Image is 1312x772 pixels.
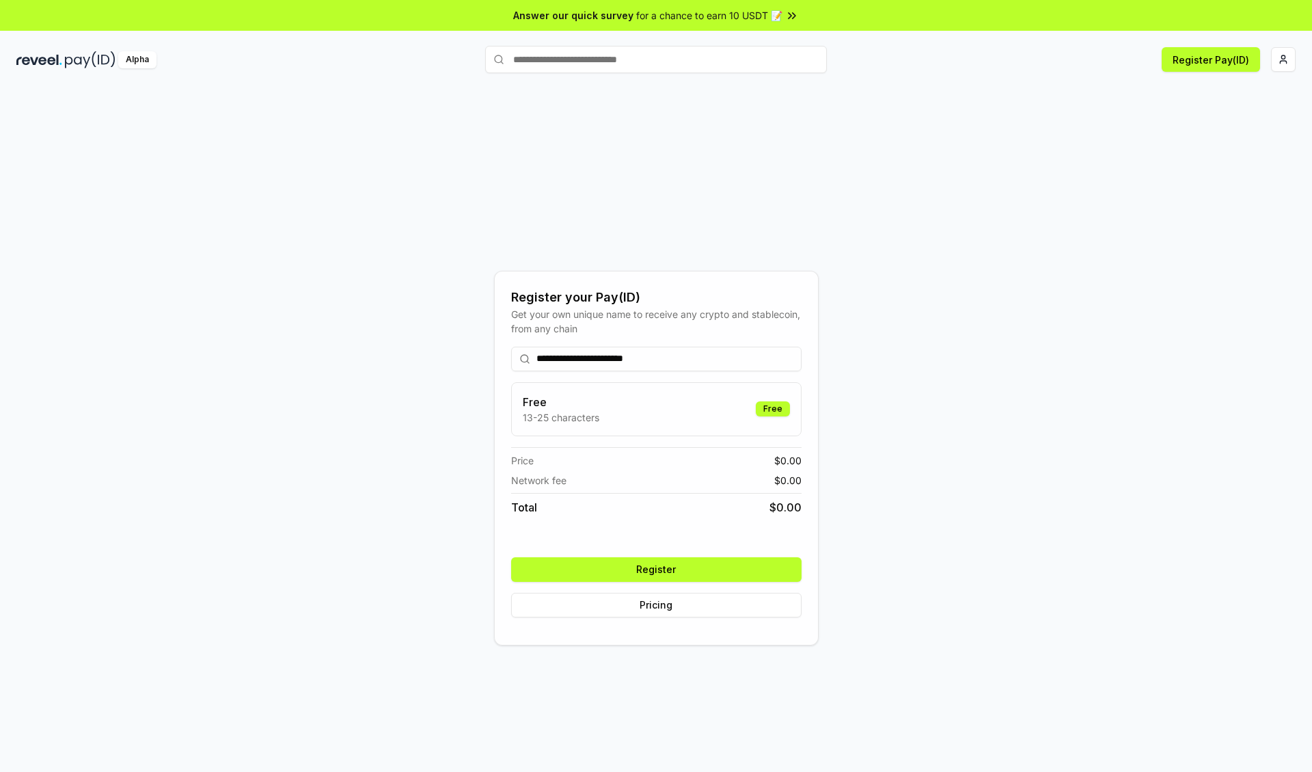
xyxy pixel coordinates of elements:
[511,307,802,336] div: Get your own unique name to receive any crypto and stablecoin, from any chain
[511,473,566,488] span: Network fee
[1162,47,1260,72] button: Register Pay(ID)
[756,401,790,416] div: Free
[511,593,802,617] button: Pricing
[511,557,802,582] button: Register
[769,499,802,516] span: $ 0.00
[511,288,802,307] div: Register your Pay(ID)
[16,51,62,68] img: reveel_dark
[523,394,599,410] h3: Free
[513,8,633,23] span: Answer our quick survey
[774,453,802,468] span: $ 0.00
[774,473,802,488] span: $ 0.00
[511,453,534,468] span: Price
[65,51,115,68] img: pay_id
[636,8,782,23] span: for a chance to earn 10 USDT 📝
[511,499,537,516] span: Total
[523,410,599,425] p: 13-25 characters
[118,51,156,68] div: Alpha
